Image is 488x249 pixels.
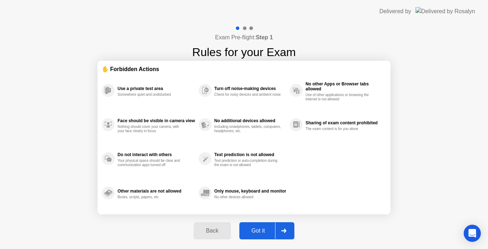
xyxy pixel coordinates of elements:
[464,225,481,242] div: Open Intercom Messenger
[214,189,286,194] div: Only mouse, keyboard and monitor
[214,159,282,167] div: Text prediction or auto-completion during the exam is not allowed
[305,127,373,131] div: The exam content is for you alone
[192,44,296,61] h1: Rules for your Exam
[118,159,185,167] div: Your physical space should be clear and communication apps turned off
[214,118,286,123] div: No additional devices allowed
[214,152,286,157] div: Text prediction is not allowed
[415,7,475,15] img: Delivered by Rosalyn
[379,7,411,16] div: Delivered by
[239,222,294,239] button: Got it
[241,228,275,234] div: Got it
[118,125,185,133] div: Nothing should cover your camera, with your face clearly in focus
[118,86,195,91] div: Use a private test area
[196,228,228,234] div: Back
[214,125,282,133] div: Including smartphones, tablets, computers, headphones, etc.
[305,81,383,91] div: No other Apps or Browser tabs allowed
[118,195,185,199] div: Books, scripts, papers, etc
[118,189,195,194] div: Other materials are not allowed
[214,93,282,97] div: Check for noisy devices and ambient noise
[305,93,373,101] div: Use of other applications or browsing the internet is not allowed
[118,118,195,123] div: Face should be visible in camera view
[194,222,230,239] button: Back
[305,120,383,125] div: Sharing of exam content prohibited
[214,86,286,91] div: Turn off noise-making devices
[102,65,386,73] div: ✋ Forbidden Actions
[256,34,273,40] b: Step 1
[118,152,195,157] div: Do not interact with others
[118,93,185,97] div: Somewhere quiet and undisturbed
[214,195,282,199] div: No other devices allowed
[215,33,273,42] h4: Exam Pre-flight:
